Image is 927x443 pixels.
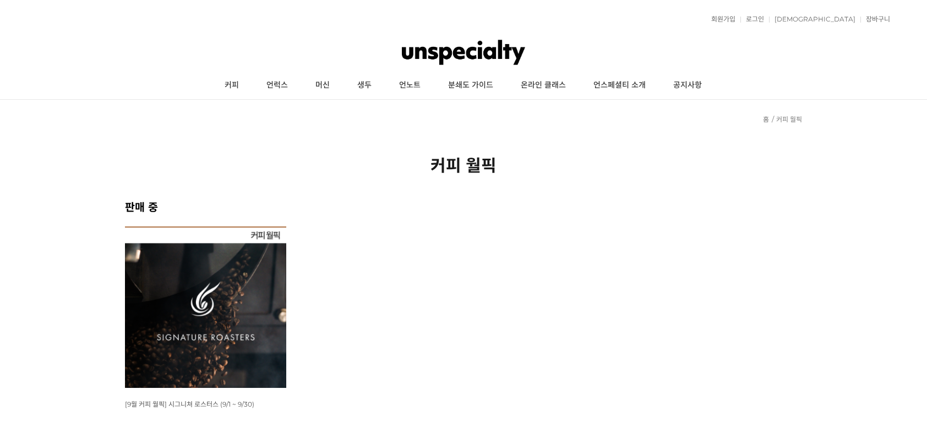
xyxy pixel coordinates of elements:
[385,72,434,99] a: 언노트
[740,16,764,23] a: 로그인
[211,72,253,99] a: 커피
[125,399,254,408] a: [9월 커피 월픽] 시그니쳐 로스터스 (9/1 ~ 9/30)
[706,16,735,23] a: 회원가입
[402,36,526,69] img: 언스페셜티 몰
[860,16,890,23] a: 장바구니
[125,226,286,388] img: [9월 커피 월픽] 시그니쳐 로스터스 (9/1 ~ 9/30)
[125,198,802,214] h2: 판매 중
[507,72,580,99] a: 온라인 클래스
[434,72,507,99] a: 분쇄도 가이드
[776,115,802,123] a: 커피 월픽
[769,16,855,23] a: [DEMOGRAPHIC_DATA]
[580,72,659,99] a: 언스페셜티 소개
[125,400,254,408] span: [9월 커피 월픽] 시그니쳐 로스터스 (9/1 ~ 9/30)
[343,72,385,99] a: 생두
[659,72,716,99] a: 공지사항
[763,115,769,123] a: 홈
[253,72,302,99] a: 언럭스
[125,152,802,176] h2: 커피 월픽
[302,72,343,99] a: 머신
